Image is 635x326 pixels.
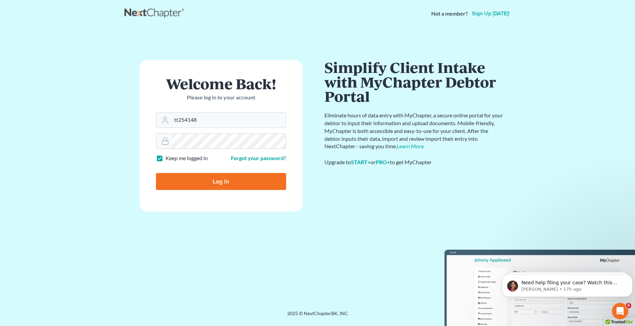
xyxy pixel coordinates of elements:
[397,143,424,149] a: Learn More
[626,303,631,308] span: 6
[612,303,628,319] iframe: Intercom live chat
[351,159,371,165] a: START+
[172,113,286,128] input: Email Address
[156,173,286,190] input: Log In
[22,20,119,59] span: Need help filing your case? Watch this video! Still need help? Here are two articles with instruc...
[156,76,286,91] h1: Welcome Back!
[499,260,635,308] iframe: Intercom notifications message
[324,158,504,166] div: Upgrade to or to get MyChapter
[124,310,511,322] div: 2025 © NextChapterBK, INC
[431,10,468,18] strong: Not a member?
[165,154,208,162] label: Keep me logged in
[376,159,390,165] a: PRO+
[22,26,124,32] p: Message from Katie, sent 17h ago
[324,112,504,150] p: Eliminate hours of data entry with MyChapter, a secure online portal for your debtor to input the...
[156,94,286,101] p: Please log in to your account
[324,60,504,103] h1: Simplify Client Intake with MyChapter Debtor Portal
[231,155,286,161] a: Forgot your password?
[471,11,511,16] a: Sign up [DATE]!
